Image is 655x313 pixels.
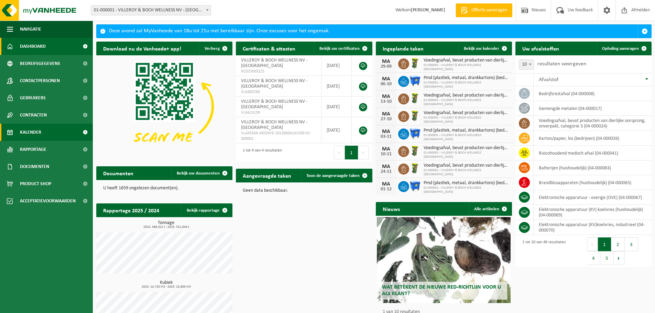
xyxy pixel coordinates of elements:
span: Bekijk uw documenten [177,171,220,176]
span: Product Shop [20,175,51,192]
span: Pmd (plastiek, metaal, drankkartons) (bedrijven) [424,128,509,133]
a: Ophaling aanvragen [597,42,651,55]
button: Previous [334,146,345,159]
h2: Aangevraagde taken [236,169,298,182]
span: Contactpersonen [20,72,60,89]
span: VILLEROY & BOCH WELLNESS NV - [GEOGRAPHIC_DATA] [241,120,307,130]
span: Rapportage [20,141,46,158]
div: 1 tot 10 van 46 resultaten [519,237,566,266]
span: VLA613139 [241,110,316,115]
p: U heeft 1659 ongelezen document(en). [103,186,226,191]
p: Geen data beschikbaar. [243,188,365,193]
button: Next [358,146,369,159]
span: 01-000001 - VILLEROY & BOCH WELLNESS [GEOGRAPHIC_DATA] [424,151,509,159]
span: Navigatie [20,21,41,38]
img: WB-1100-HPE-BE-01 [409,127,421,139]
img: WB-0060-HPE-GN-50 [409,57,421,69]
span: Gebruikers [20,89,46,107]
label: resultaten weergeven [537,61,586,67]
h3: Tonnage [100,221,232,229]
img: WB-0060-HPE-GN-50 [409,163,421,174]
h2: Certificaten & attesten [236,42,302,55]
span: VILLEROY & BOCH WELLNESS NV - [GEOGRAPHIC_DATA] [241,99,307,110]
span: 01-000001 - VILLEROY & BOCH WELLNESS NV - ROESELARE [91,5,211,15]
span: Bekijk uw certificaten [319,46,360,51]
a: Alle artikelen [469,202,511,216]
span: 01-000001 - VILLEROY & BOCH WELLNESS [GEOGRAPHIC_DATA] [424,133,509,142]
div: 10-11 [379,152,393,157]
a: Bekijk uw certificaten [314,42,372,55]
span: Wat betekent de nieuwe RED-richtlijn voor u als klant? [382,284,501,297]
img: WB-0060-HPE-GN-50 [409,145,421,157]
div: Deze avond zal MyVanheede van 18u tot 21u niet bereikbaar zijn. Onze excuses voor het ongemak. [109,25,638,38]
span: 01-000001 - VILLEROY & BOCH WELLNESS [GEOGRAPHIC_DATA] [424,186,509,194]
td: batterijen (huishoudelijk) (04-000063) [534,160,652,175]
div: 27-10 [379,117,393,122]
button: 5 [600,251,614,265]
span: Afvalstof [539,77,558,82]
span: Offerte aanvragen [470,7,509,14]
button: 3 [625,237,638,251]
a: Bekijk rapportage [181,203,232,217]
td: elektronische apparatuur (KV)koelvries, industrieel (04-000070) [534,220,652,235]
button: 2 [611,237,625,251]
div: 1 tot 4 van 4 resultaten [239,145,282,160]
span: 01-000001 - VILLEROY & BOCH WELLNESS [GEOGRAPHIC_DATA] [424,63,509,71]
span: Pmd (plastiek, metaal, drankkartons) (bedrijven) [424,180,509,186]
h2: Download nu de Vanheede+ app! [96,42,188,55]
img: WB-0060-HPE-GN-50 [409,110,421,122]
span: Ophaling aanvragen [602,46,639,51]
span: Voedingsafval, bevat producten van dierlijke oorsprong, onverpakt, categorie 3 [424,58,509,63]
span: Voedingsafval, bevat producten van dierlijke oorsprong, onverpakt, categorie 3 [424,93,509,98]
img: WB-0060-HPE-GN-50 [409,92,421,104]
span: 10 [519,59,534,70]
span: 01-000001 - VILLEROY & BOCH WELLNESS [GEOGRAPHIC_DATA] [424,168,509,177]
img: WB-1100-HPE-BE-01 [409,180,421,192]
div: MA [379,111,393,117]
button: Previous [587,237,598,251]
div: 24-11 [379,169,393,174]
button: Verberg [199,42,232,55]
span: Bedrijfsgegevens [20,55,60,72]
span: 01-000001 - VILLEROY & BOCH WELLNESS NV - ROESELARE [91,5,211,15]
div: 06-10 [379,82,393,87]
span: 2024: 486,021 t - 2025: 321,644 t [100,225,232,229]
span: 01-000001 - VILLEROY & BOCH WELLNESS [GEOGRAPHIC_DATA] [424,98,509,107]
span: Pmd (plastiek, metaal, drankkartons) (bedrijven) [424,75,509,81]
div: 01-12 [379,187,393,192]
td: karton/papier, los (bedrijven) (04-000026) [534,131,652,146]
td: elektronische apparatuur - overige (OVE) (04-000067) [534,190,652,205]
div: 29-09 [379,64,393,69]
span: RED25003225 [241,69,316,74]
span: Acceptatievoorwaarden [20,192,76,210]
span: Verberg [205,46,220,51]
div: 13-10 [379,99,393,104]
span: Voedingsafval, bevat producten van dierlijke oorsprong, onverpakt, categorie 3 [424,110,509,116]
span: 2024: 14,720 m3 - 2025: 10,800 m3 [100,285,232,289]
span: Documenten [20,158,49,175]
td: [DATE] [321,55,352,76]
a: Bekijk uw documenten [171,166,232,180]
td: elektronische apparatuur (KV) koelvries (huishoudelijk) (04-000069) [534,205,652,220]
td: [DATE] [321,76,352,97]
img: WB-1100-HPE-BE-01 [409,75,421,87]
span: 01-000001 - VILLEROY & BOCH WELLNESS [GEOGRAPHIC_DATA] [424,116,509,124]
h2: Uw afvalstoffen [515,42,566,55]
span: Voedingsafval, bevat producten van dierlijke oorsprong, onverpakt, categorie 3 [424,163,509,168]
h2: Nieuws [376,202,407,215]
button: 1 [598,237,611,251]
span: Kalender [20,124,41,141]
span: VLA902589 [241,89,316,95]
span: Contracten [20,107,47,124]
h2: Documenten [96,166,140,180]
div: MA [379,76,393,82]
div: MA [379,181,393,187]
td: bedrijfsrestafval (04-000008) [534,86,652,101]
span: 01-000001 - VILLEROY & BOCH WELLNESS [GEOGRAPHIC_DATA] [424,81,509,89]
span: VILLEROY & BOCH WELLNESS NV - [GEOGRAPHIC_DATA] [241,58,307,68]
button: 1 [345,146,358,159]
a: Bekijk uw kalender [458,42,511,55]
span: Bekijk uw kalender [464,46,499,51]
h2: Rapportage 2025 / 2024 [96,203,166,217]
a: Toon de aangevraagde taken [301,169,372,182]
